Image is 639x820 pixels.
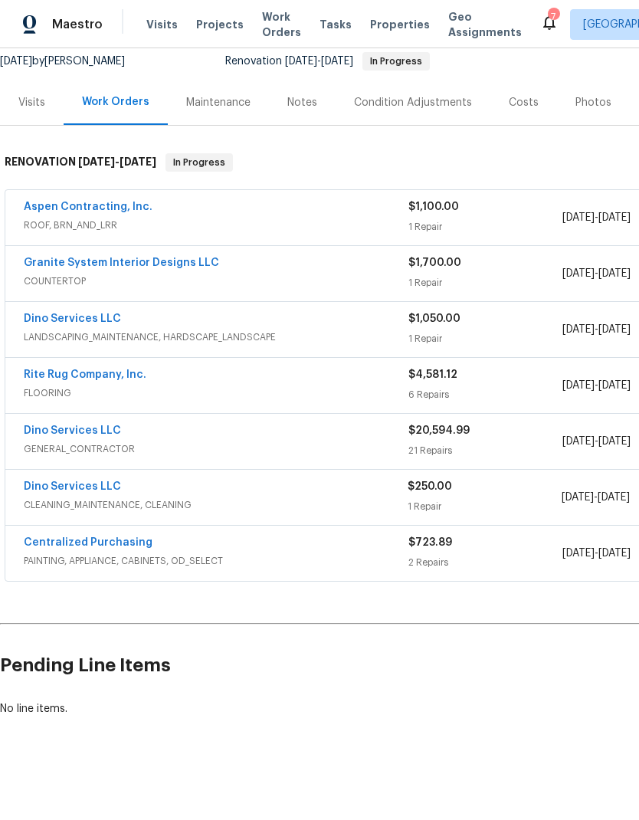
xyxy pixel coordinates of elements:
span: PAINTING, APPLIANCE, CABINETS, OD_SELECT [24,553,408,569]
div: 6 Repairs [408,387,562,402]
div: 2 Repairs [408,555,562,570]
span: FLOORING [24,385,408,401]
span: [DATE] [598,380,631,391]
span: - [562,210,631,225]
span: LANDSCAPING_MAINTENANCE, HARDSCAPE_LANDSCAPE [24,330,408,345]
span: Projects [196,17,244,32]
a: Granite System Interior Designs LLC [24,257,219,268]
a: Dino Services LLC [24,313,121,324]
div: Condition Adjustments [354,95,472,110]
span: ROOF, BRN_AND_LRR [24,218,408,233]
span: Tasks [319,19,352,30]
span: [DATE] [562,436,595,447]
span: Renovation [225,56,430,67]
span: - [562,434,631,449]
span: $20,594.99 [408,425,470,436]
span: Maestro [52,17,103,32]
div: Maintenance [186,95,251,110]
span: [DATE] [562,212,595,223]
span: - [285,56,353,67]
span: [DATE] [562,268,595,279]
span: COUNTERTOP [24,274,408,289]
div: Notes [287,95,317,110]
span: [DATE] [562,380,595,391]
span: [DATE] [562,548,595,559]
div: Visits [18,95,45,110]
span: [DATE] [562,324,595,335]
span: Properties [370,17,430,32]
span: GENERAL_CONTRACTOR [24,441,408,457]
div: 1 Repair [408,331,562,346]
span: [DATE] [285,56,317,67]
div: Work Orders [82,94,149,110]
span: [DATE] [120,156,156,167]
div: 21 Repairs [408,443,562,458]
span: $1,100.00 [408,202,459,212]
div: 1 Repair [408,499,561,514]
a: Dino Services LLC [24,481,121,492]
span: Visits [146,17,178,32]
div: Photos [575,95,611,110]
div: 1 Repair [408,219,562,235]
span: - [562,322,631,337]
span: [DATE] [562,492,594,503]
span: - [562,546,631,561]
span: [DATE] [598,268,631,279]
span: CLEANING_MAINTENANCE, CLEANING [24,497,408,513]
a: Aspen Contracting, Inc. [24,202,152,212]
span: [DATE] [598,492,630,503]
span: - [562,378,631,393]
div: 1 Repair [408,275,562,290]
span: - [78,156,156,167]
span: $250.00 [408,481,452,492]
span: [DATE] [321,56,353,67]
a: Dino Services LLC [24,425,121,436]
div: 7 [548,9,559,25]
div: Costs [509,95,539,110]
span: $723.89 [408,537,452,548]
span: In Progress [167,155,231,170]
span: [DATE] [78,156,115,167]
h6: RENOVATION [5,153,156,172]
span: [DATE] [598,212,631,223]
span: $1,050.00 [408,313,460,324]
span: $4,581.12 [408,369,457,380]
span: [DATE] [598,324,631,335]
span: Geo Assignments [448,9,522,40]
span: - [562,266,631,281]
a: Rite Rug Company, Inc. [24,369,146,380]
span: $1,700.00 [408,257,461,268]
a: Centralized Purchasing [24,537,152,548]
span: - [562,490,630,505]
span: In Progress [364,57,428,66]
span: [DATE] [598,436,631,447]
span: Work Orders [262,9,301,40]
span: [DATE] [598,548,631,559]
